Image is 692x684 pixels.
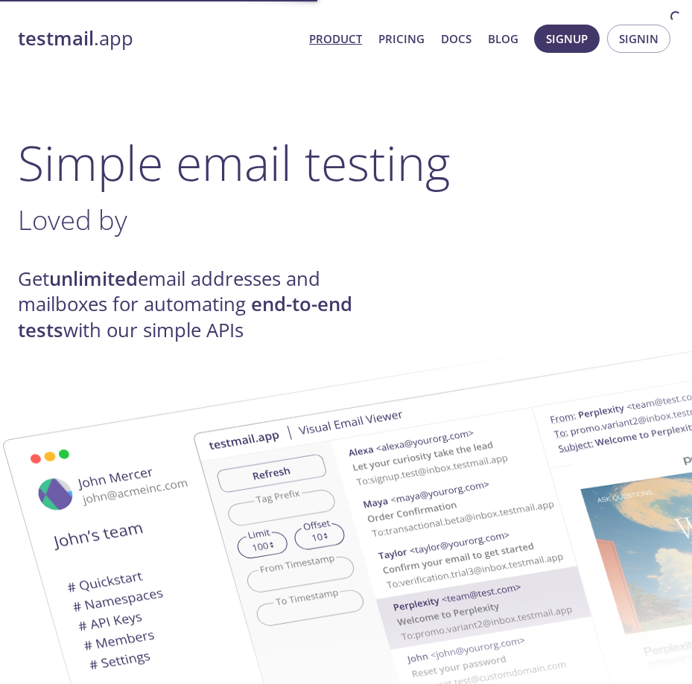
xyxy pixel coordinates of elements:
a: testmail.app [18,26,297,51]
span: Signin [619,29,658,48]
span: Signup [546,29,588,48]
a: Product [309,29,362,48]
button: Signin [607,25,670,53]
strong: end-to-end tests [18,291,352,342]
h4: Get email addresses and mailboxes for automating with our simple APIs [18,266,375,343]
strong: unlimited [49,266,138,292]
button: Signup [534,25,600,53]
a: Docs [441,29,472,48]
strong: testmail [18,25,94,51]
a: Blog [488,29,518,48]
span: Loved by [18,201,127,238]
h1: Simple email testing [18,134,674,191]
a: Pricing [378,29,425,48]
